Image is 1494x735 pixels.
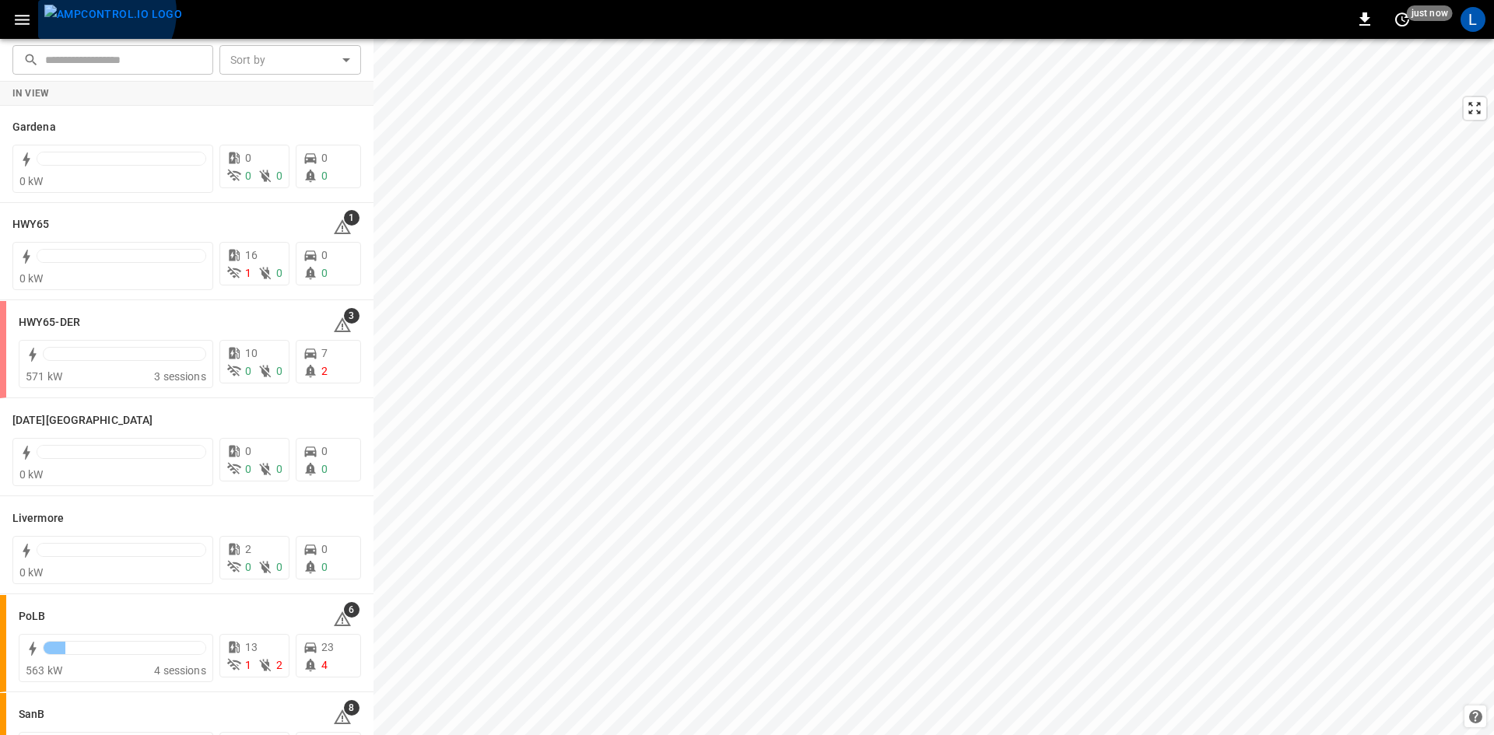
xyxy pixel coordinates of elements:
span: 8 [344,700,359,716]
span: 0 [245,170,251,182]
span: 571 kW [26,370,62,383]
span: 0 [245,463,251,475]
span: 0 [276,561,282,573]
span: 0 kW [19,566,44,579]
span: 563 kW [26,664,62,677]
img: ampcontrol.io logo [44,5,182,24]
span: 2 [321,365,328,377]
span: 3 [344,308,359,324]
span: 0 [276,365,282,377]
h6: SanB [19,706,44,723]
span: 1 [245,659,251,671]
span: 1 [245,267,251,279]
span: 0 [321,152,328,164]
button: set refresh interval [1390,7,1415,32]
span: 0 [321,543,328,555]
span: 2 [245,543,251,555]
span: just now [1407,5,1453,21]
span: 0 kW [19,272,44,285]
span: 0 [276,267,282,279]
h6: Gardena [12,119,56,136]
span: 0 [321,445,328,457]
span: 0 [321,267,328,279]
span: 2 [276,659,282,671]
span: 16 [245,249,258,261]
h6: HWY65-DER [19,314,80,331]
span: 3 sessions [154,370,206,383]
h6: Livermore [12,510,64,527]
h6: Karma Center [12,412,153,429]
span: 4 sessions [154,664,206,677]
span: 0 [321,249,328,261]
span: 0 [321,170,328,182]
span: 13 [245,641,258,653]
span: 0 kW [19,175,44,187]
span: 0 [245,365,251,377]
span: 0 kW [19,468,44,481]
span: 23 [321,641,334,653]
span: 0 [276,170,282,182]
h6: PoLB [19,608,45,625]
span: 0 [245,445,251,457]
span: 0 [245,152,251,164]
span: 0 [276,463,282,475]
span: 10 [245,347,258,359]
canvas: Map [373,39,1494,735]
span: 6 [344,602,359,618]
span: 0 [245,561,251,573]
span: 0 [321,463,328,475]
span: 0 [321,561,328,573]
span: 1 [344,210,359,226]
strong: In View [12,88,50,99]
h6: HWY65 [12,216,50,233]
span: 4 [321,659,328,671]
span: 7 [321,347,328,359]
div: profile-icon [1461,7,1485,32]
